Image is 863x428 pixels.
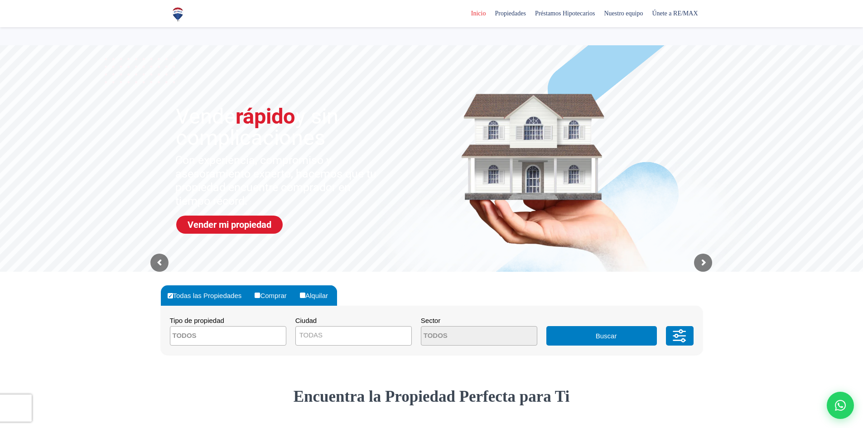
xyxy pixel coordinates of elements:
[295,317,317,324] span: Ciudad
[295,326,412,346] span: TODAS
[647,7,702,20] span: Únete a RE/MAX
[490,7,530,20] span: Propiedades
[236,104,295,129] span: rápido
[252,285,295,306] label: Comprar
[294,388,570,405] strong: Encuentra la Propiedad Perfecta para Ti
[170,327,258,346] textarea: Search
[467,7,491,20] span: Inicio
[175,154,383,208] sr7-txt: Con experiencia, compromiso y asesoramiento experto, hacemos que tu propiedad encuentre comprador...
[421,317,440,324] span: Sector
[296,329,411,341] span: TODAS
[165,285,251,306] label: Todas las Propiedades
[255,293,260,298] input: Comprar
[546,326,657,346] button: Buscar
[599,7,647,20] span: Nuestro equipo
[421,327,509,346] textarea: Search
[299,331,323,339] span: TODAS
[530,7,600,20] span: Préstamos Hipotecarios
[168,293,173,298] input: Todas las Propiedades
[170,317,224,324] span: Tipo de propiedad
[298,285,337,306] label: Alquilar
[176,106,401,148] sr7-txt: Vende y sin complicaciones
[176,216,283,234] a: Vender mi propiedad
[170,6,186,22] img: Logo de REMAX
[300,293,305,298] input: Alquilar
